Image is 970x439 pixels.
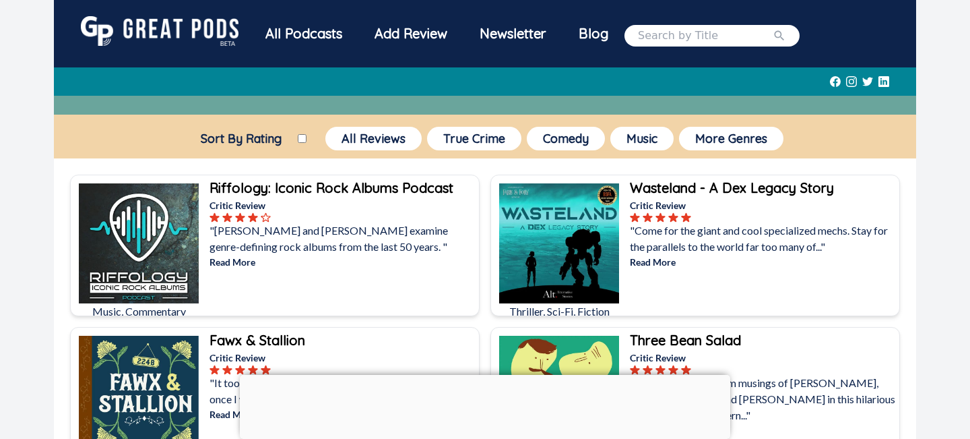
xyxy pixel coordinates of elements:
[70,175,480,316] a: Riffology: Iconic Rock Albums PodcastMusic, CommentaryRiffology: Iconic Rock Albums PodcastCritic...
[427,127,521,150] button: True Crime
[524,124,608,153] a: Comedy
[323,124,424,153] a: All Reviews
[209,351,476,365] p: Critic Review
[630,223,897,255] p: "Come for the giant and cool specialized mechs. Stay for the parallels to the world far too many ...
[209,223,476,255] p: "[PERSON_NAME] and [PERSON_NAME] examine genre-defining rock albums from the last 50 years. "
[209,198,476,212] p: Critic Review
[527,127,605,150] button: Comedy
[679,127,783,150] button: More Genres
[424,124,524,153] a: True Crime
[630,179,834,196] b: Wasteland - A Dex Legacy Story
[209,332,305,349] b: Fawx & Stallion
[630,375,897,423] p: "Delve into the random musings of [PERSON_NAME], [PERSON_NAME], and [PERSON_NAME] in this hilario...
[608,124,676,153] a: Music
[240,375,730,436] iframe: Advertisement
[630,423,897,438] p: Read More
[630,255,897,269] p: Read More
[463,16,562,51] div: Newsletter
[490,175,900,316] a: Wasteland - A Dex Legacy StoryThriller, Sci-Fi, FictionWasteland - A Dex Legacy StoryCritic Revie...
[638,28,773,44] input: Search by Title
[562,16,624,51] a: Blog
[325,127,422,150] button: All Reviews
[209,255,476,269] p: Read More
[249,16,358,55] a: All Podcasts
[79,303,199,320] p: Music, Commentary
[185,131,298,146] label: Sort By Rating
[630,332,741,349] b: Three Bean Salad
[249,16,358,51] div: All Podcasts
[209,375,476,407] p: "It took a moment for me to get into it, I'll be honest. But once I was in, I was in! [GEOGRAPHIC...
[209,407,476,421] p: Read More
[610,127,674,150] button: Music
[79,183,199,303] img: Riffology: Iconic Rock Albums Podcast
[209,179,453,196] b: Riffology: Iconic Rock Albums Podcast
[463,16,562,55] a: Newsletter
[81,16,238,46] img: GreatPods
[630,351,897,365] p: Critic Review
[499,303,619,320] p: Thriller, Sci-Fi, Fiction
[358,16,463,51] a: Add Review
[499,183,619,303] img: Wasteland - A Dex Legacy Story
[630,198,897,212] p: Critic Review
